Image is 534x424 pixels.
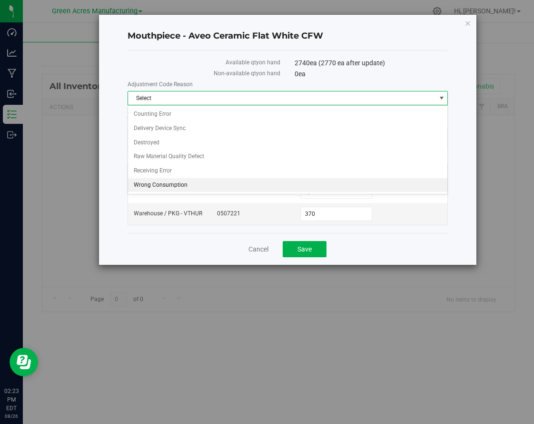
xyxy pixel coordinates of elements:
[259,59,280,66] span: on hand
[128,107,448,121] li: Counting Error
[259,70,280,77] span: on hand
[128,58,281,67] label: Available qty
[128,150,448,164] li: Raw Material Quality Defect
[217,209,289,218] span: 0507221
[128,164,448,178] li: Receiving Error
[297,245,312,253] span: Save
[318,59,385,67] span: (2770 ea after update)
[295,70,306,78] span: 0
[310,59,317,67] span: ea
[248,244,268,254] a: Cancel
[128,30,448,42] h4: Mouthpiece - Aveo Ceramic Flat White CFW
[128,80,448,89] label: Adjustment Code Reason
[283,241,326,257] button: Save
[301,207,372,221] input: 370
[128,121,448,136] li: Delivery Device Sync
[134,209,202,218] span: Warehouse / PKG - VTHUR
[128,136,448,150] li: Destroyed
[128,178,448,192] li: Wrong Consumption
[298,70,306,78] span: ea
[128,91,436,105] span: Select
[295,59,385,67] span: 2740
[128,69,281,78] label: Non-available qty
[435,91,447,105] span: select
[10,348,38,376] iframe: Resource center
